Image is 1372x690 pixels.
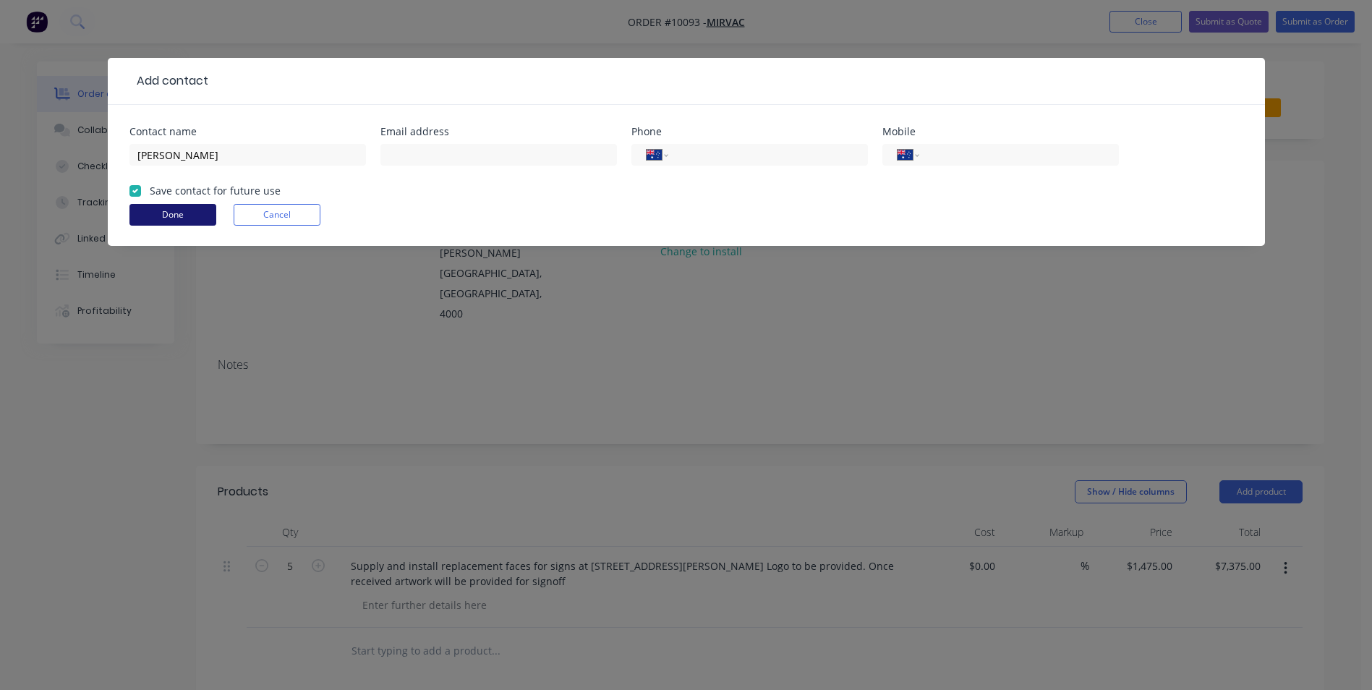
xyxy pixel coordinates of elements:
[129,204,216,226] button: Done
[129,127,366,137] div: Contact name
[380,127,617,137] div: Email address
[234,204,320,226] button: Cancel
[150,183,281,198] label: Save contact for future use
[882,127,1119,137] div: Mobile
[631,127,868,137] div: Phone
[129,72,208,90] div: Add contact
